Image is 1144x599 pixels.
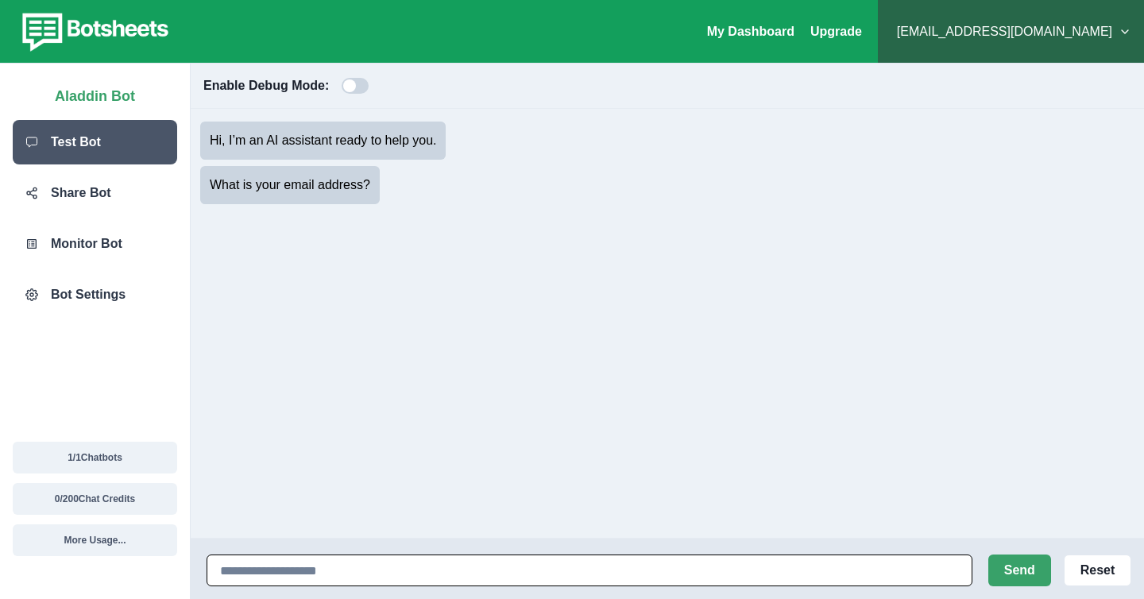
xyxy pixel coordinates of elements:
a: My Dashboard [707,25,794,38]
button: More Usage... [13,524,177,556]
p: What is your email address? [210,176,370,195]
p: Test Bot [51,133,101,152]
button: 0/200Chat Credits [13,483,177,515]
p: Bot Settings [51,285,126,304]
a: Upgrade [810,25,862,38]
p: Hi, I’m an AI assistant ready to help you. [210,131,436,150]
button: Reset [1064,555,1131,586]
button: 1/1Chatbots [13,442,177,473]
p: Share Bot [51,184,111,203]
button: Send [988,555,1051,586]
p: Aladdin Bot [55,79,135,107]
p: Monitor Bot [51,234,122,253]
button: [EMAIL_ADDRESS][DOMAIN_NAME] [891,16,1131,48]
img: botsheets-logo.png [13,10,173,54]
p: Enable Debug Mode: [203,76,329,95]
